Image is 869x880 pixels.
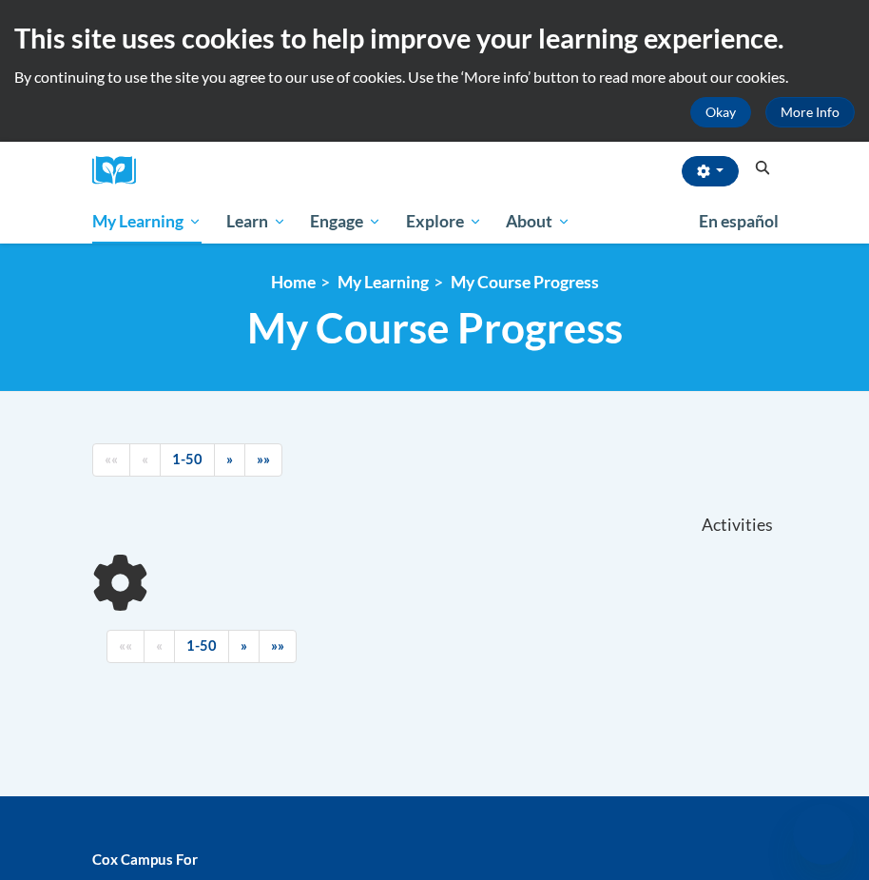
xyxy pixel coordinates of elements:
a: Learn [214,200,299,244]
span: « [156,637,163,654]
a: 1-50 [160,443,215,477]
a: Next [214,443,245,477]
a: My Learning [80,200,214,244]
span: My Course Progress [247,303,623,353]
span: En español [699,211,779,231]
div: Main menu [78,200,791,244]
a: End [259,630,297,663]
span: Activities [702,515,773,536]
span: «« [105,451,118,467]
span: »» [271,637,284,654]
a: Next [228,630,260,663]
p: By continuing to use the site you agree to our use of cookies. Use the ‘More info’ button to read... [14,67,855,88]
a: Cox Campus [92,156,149,186]
a: My Course Progress [451,272,599,292]
span: » [241,637,247,654]
a: Engage [298,200,394,244]
a: Explore [394,200,494,244]
a: En español [686,202,791,242]
a: Previous [144,630,175,663]
span: »» [257,451,270,467]
a: Home [271,272,316,292]
a: My Learning [338,272,429,292]
span: Learn [226,210,286,233]
h2: This site uses cookies to help improve your learning experience. [14,19,855,57]
span: «« [119,637,132,654]
span: « [142,451,148,467]
b: Cox Campus For [92,851,198,868]
a: End [244,443,282,477]
a: About [494,200,584,244]
span: About [506,210,570,233]
span: » [226,451,233,467]
a: More Info [765,97,855,127]
a: Previous [129,443,161,477]
button: Okay [690,97,751,127]
iframe: Button to launch messaging window [793,804,854,865]
button: Account Settings [682,156,739,186]
span: My Learning [92,210,202,233]
a: Begining [92,443,130,477]
a: Begining [106,630,145,663]
span: Explore [406,210,482,233]
button: Search [748,157,777,180]
img: Logo brand [92,156,149,186]
a: 1-50 [174,630,229,663]
span: Engage [310,210,381,233]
